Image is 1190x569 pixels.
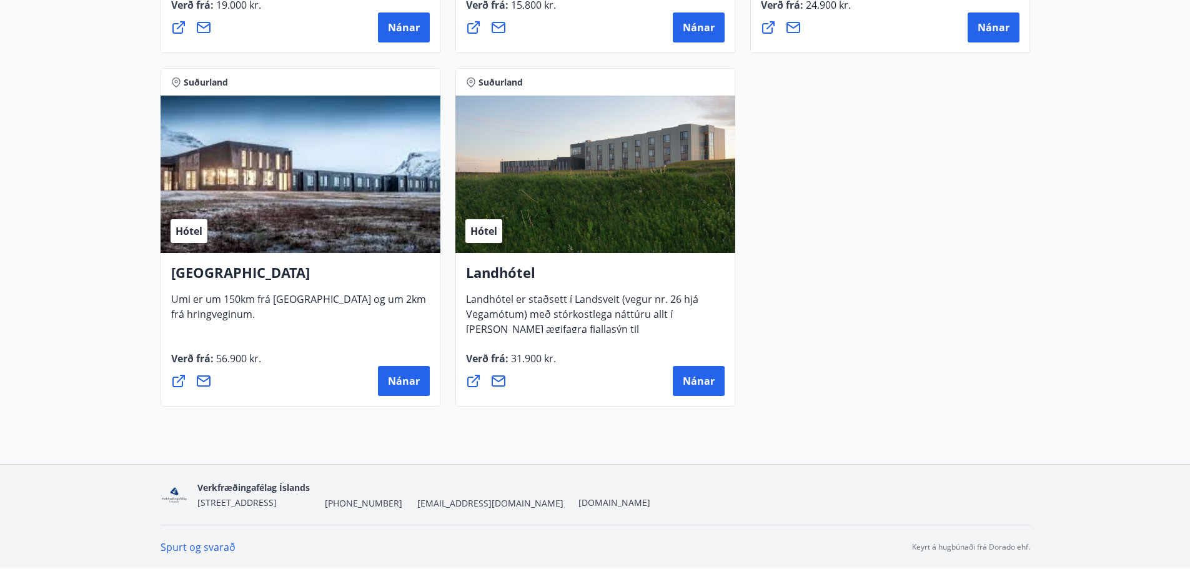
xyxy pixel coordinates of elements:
span: [PHONE_NUMBER] [325,497,402,510]
button: Nánar [378,366,430,396]
span: Hótel [470,224,497,238]
span: Verð frá : [171,352,261,375]
a: Spurt og svarað [161,540,236,554]
span: Nánar [388,374,420,388]
span: Verð frá : [466,352,556,375]
span: Nánar [683,374,715,388]
span: Umi er um 150km frá [GEOGRAPHIC_DATA] og um 2km frá hringveginum. [171,292,426,331]
img: zH7ieRZ5MdB4c0oPz1vcDZy7gcR7QQ5KLJqXv9KS.png [161,482,187,508]
span: 56.900 kr. [214,352,261,365]
span: [STREET_ADDRESS] [197,497,277,508]
span: Nánar [683,21,715,34]
span: 31.900 kr. [508,352,556,365]
span: Suðurland [478,76,523,89]
button: Nánar [968,12,1019,42]
span: Verkfræðingafélag Íslands [197,482,310,493]
span: Hótel [176,224,202,238]
h4: Landhótel [466,263,725,292]
span: Nánar [978,21,1009,34]
button: Nánar [673,12,725,42]
span: Nánar [388,21,420,34]
a: [DOMAIN_NAME] [578,497,650,508]
button: Nánar [378,12,430,42]
span: [EMAIL_ADDRESS][DOMAIN_NAME] [417,497,563,510]
p: Keyrt á hugbúnaði frá Dorado ehf. [912,542,1030,553]
span: Suðurland [184,76,228,89]
h4: [GEOGRAPHIC_DATA] [171,263,430,292]
button: Nánar [673,366,725,396]
span: Landhótel er staðsett í Landsveit (vegur nr. 26 hjá Vegamótum) með stórkostlega náttúru allt í [P... [466,292,698,376]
